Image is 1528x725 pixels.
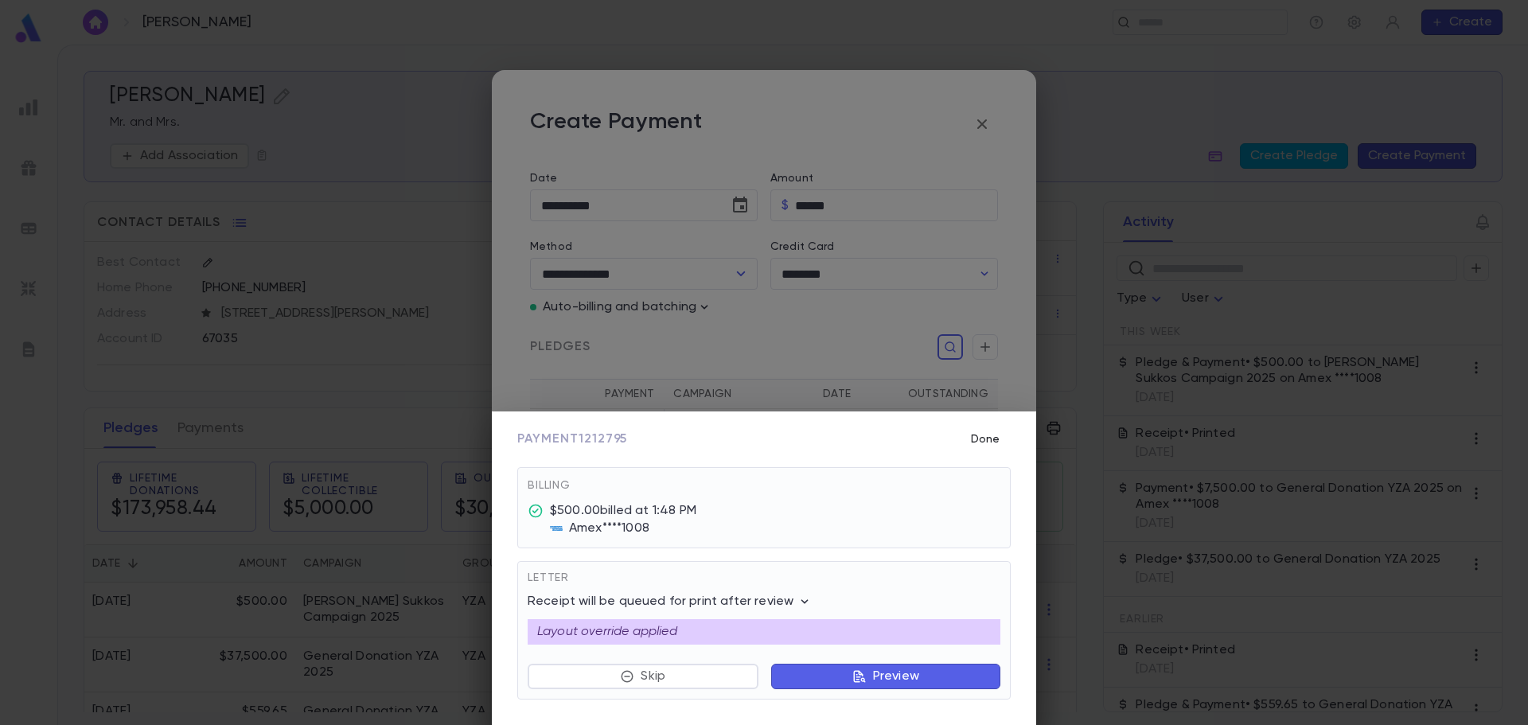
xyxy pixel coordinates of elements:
span: Billing [528,480,571,491]
p: Skip [641,668,665,684]
p: Receipt will be queued for print after review [528,594,813,610]
button: Skip [528,664,758,689]
span: Payment 1212795 [517,431,627,447]
div: $500.00 billed at 1:48 PM [550,503,696,519]
div: Letter [528,571,1000,594]
div: Layout override applied [528,619,1000,645]
p: Preview [873,668,919,684]
button: Done [960,424,1011,454]
button: Preview [771,664,1000,689]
